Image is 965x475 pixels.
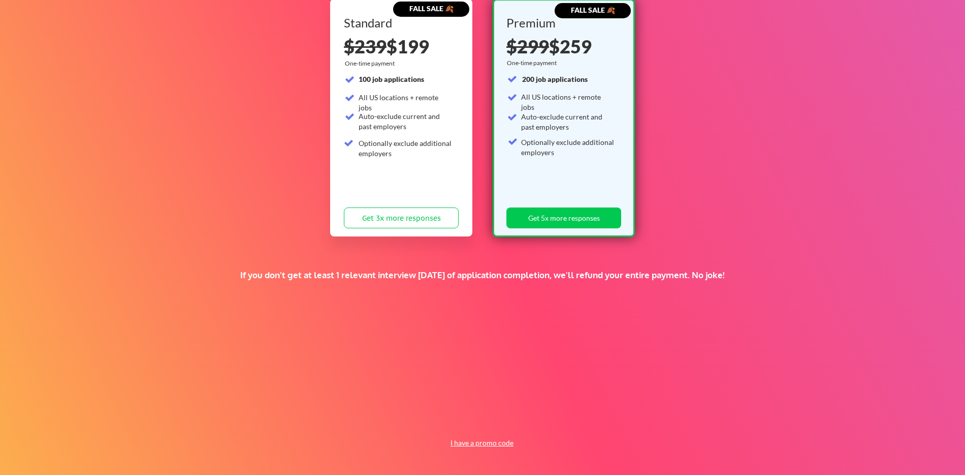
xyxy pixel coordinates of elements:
[506,35,549,57] s: $299
[344,37,459,55] div: $199
[359,138,453,158] div: Optionally exclude additional employers
[359,111,453,131] div: Auto-exclude current and past employers
[521,112,615,132] div: Auto-exclude current and past employers
[344,35,387,57] s: $239
[359,93,453,112] div: All US locations + remote jobs
[506,207,621,228] button: Get 5x more responses
[506,37,618,55] div: $259
[176,270,789,281] div: If you don't get at least 1 relevant interview [DATE] of application completion, we'll refund you...
[444,437,519,449] button: I have a promo code
[345,60,398,68] div: One-time payment
[344,207,459,228] button: Get 3x more responses
[521,137,615,157] div: Optionally exclude additional employers
[507,59,560,67] div: One-time payment
[521,92,615,112] div: All US locations + remote jobs
[506,17,618,29] div: Premium
[359,75,424,83] strong: 100 job applications
[409,4,454,13] strong: FALL SALE 🍂
[571,6,615,14] strong: FALL SALE 🍂
[522,75,588,83] strong: 200 job applications
[344,17,455,29] div: Standard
